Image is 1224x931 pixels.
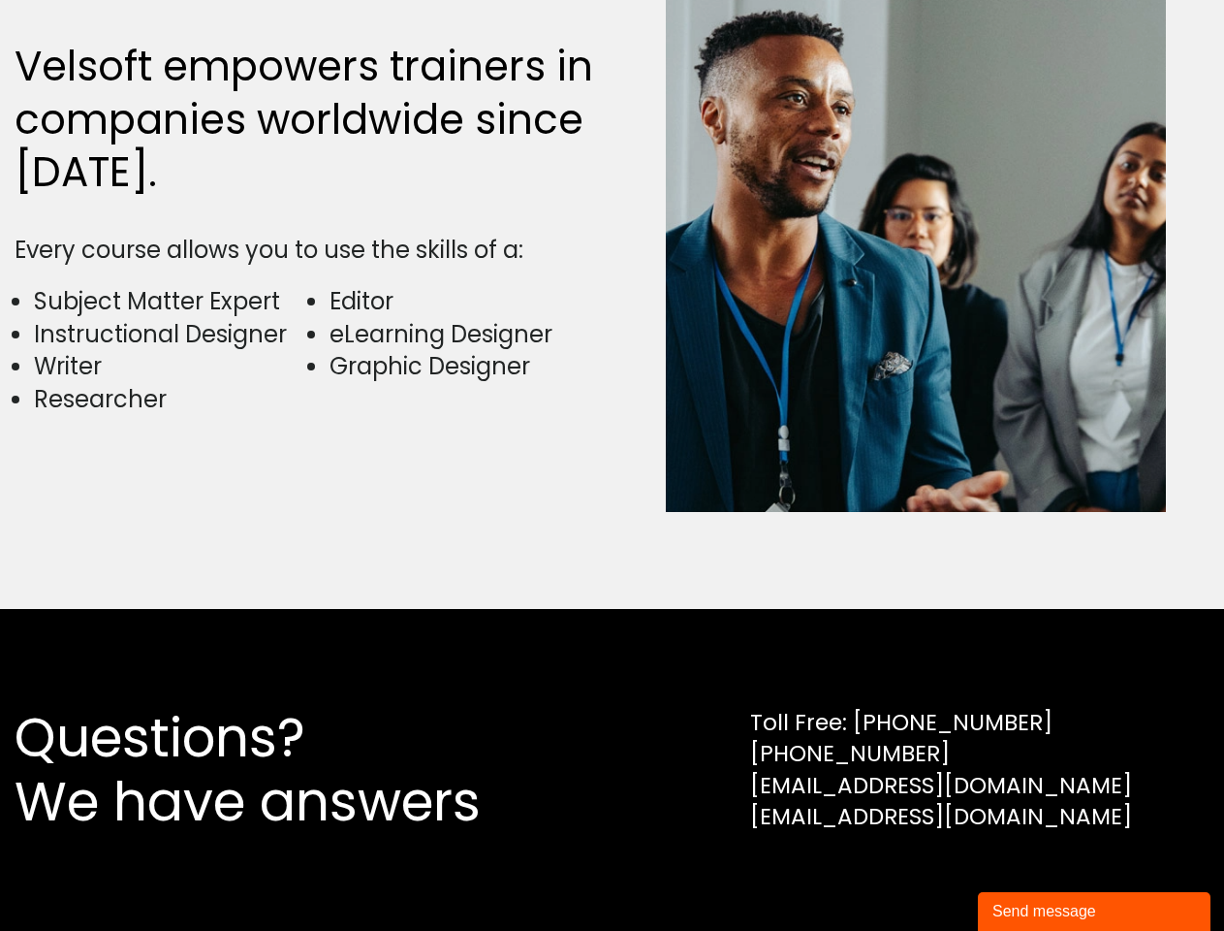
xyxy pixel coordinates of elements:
[15,706,550,834] h2: Questions? We have answers
[34,350,306,383] li: Writer
[34,383,306,416] li: Researcher
[330,350,602,383] li: Graphic Designer
[34,318,306,351] li: Instructional Designer
[15,234,603,267] div: Every course allows you to use the skills of a:
[330,318,602,351] li: eLearning Designer
[330,285,602,318] li: Editor
[34,285,306,318] li: Subject Matter Expert
[750,707,1132,832] div: Toll Free: [PHONE_NUMBER] [PHONE_NUMBER] [EMAIL_ADDRESS][DOMAIN_NAME] [EMAIL_ADDRESS][DOMAIN_NAME]
[15,41,603,200] h2: Velsoft empowers trainers in companies worldwide since [DATE].
[978,888,1214,931] iframe: chat widget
